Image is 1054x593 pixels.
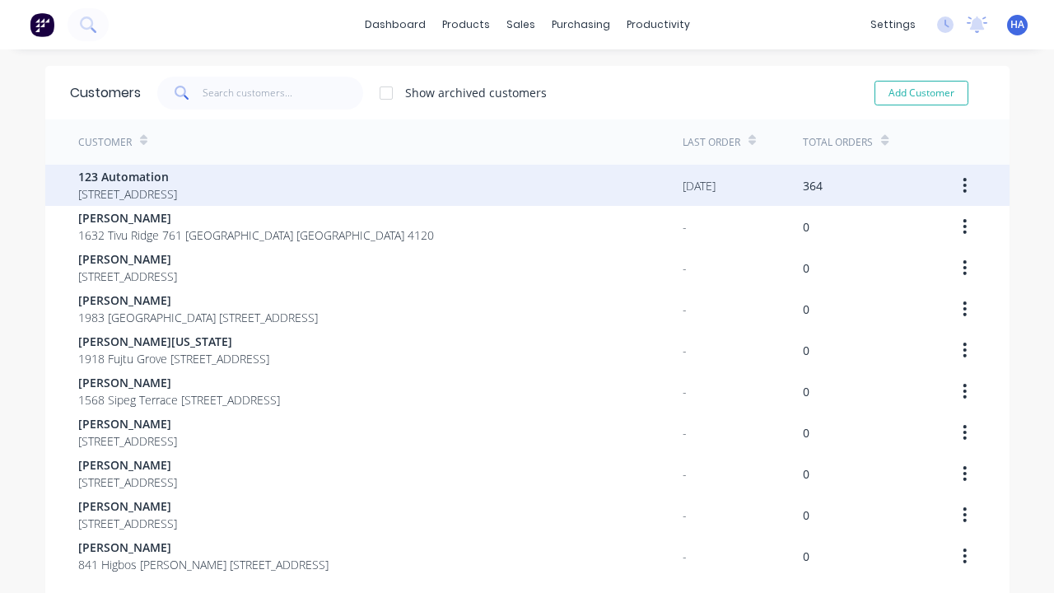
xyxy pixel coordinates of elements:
[683,218,687,236] div: -
[683,465,687,483] div: -
[498,12,543,37] div: sales
[78,333,269,350] span: [PERSON_NAME][US_STATE]
[405,84,547,101] div: Show archived customers
[803,177,823,194] div: 364
[78,226,434,244] span: 1632 Tivu Ridge 761 [GEOGRAPHIC_DATA] [GEOGRAPHIC_DATA] 4120
[70,83,141,103] div: Customers
[803,465,809,483] div: 0
[683,507,687,524] div: -
[683,259,687,277] div: -
[78,185,177,203] span: [STREET_ADDRESS]
[803,424,809,441] div: 0
[78,292,318,309] span: [PERSON_NAME]
[434,12,498,37] div: products
[78,309,318,326] span: 1983 [GEOGRAPHIC_DATA] [STREET_ADDRESS]
[78,209,434,226] span: [PERSON_NAME]
[78,350,269,367] span: 1918 Fujtu Grove [STREET_ADDRESS]
[78,515,177,532] span: [STREET_ADDRESS]
[1010,17,1024,32] span: HA
[78,497,177,515] span: [PERSON_NAME]
[803,301,809,318] div: 0
[803,218,809,236] div: 0
[78,168,177,185] span: 123 Automation
[803,259,809,277] div: 0
[78,456,177,474] span: [PERSON_NAME]
[30,12,54,37] img: Factory
[803,548,809,565] div: 0
[874,81,968,105] button: Add Customer
[683,301,687,318] div: -
[683,424,687,441] div: -
[683,135,740,150] div: Last Order
[683,383,687,400] div: -
[803,507,809,524] div: 0
[78,432,177,450] span: [STREET_ADDRESS]
[203,77,363,110] input: Search customers...
[78,268,177,285] span: [STREET_ADDRESS]
[803,383,809,400] div: 0
[683,342,687,359] div: -
[683,548,687,565] div: -
[78,556,329,573] span: 841 Higbos [PERSON_NAME] [STREET_ADDRESS]
[803,342,809,359] div: 0
[357,12,434,37] a: dashboard
[862,12,924,37] div: settings
[78,250,177,268] span: [PERSON_NAME]
[803,135,873,150] div: Total Orders
[78,415,177,432] span: [PERSON_NAME]
[78,374,280,391] span: [PERSON_NAME]
[543,12,618,37] div: purchasing
[683,177,716,194] div: [DATE]
[78,474,177,491] span: [STREET_ADDRESS]
[78,391,280,409] span: 1568 Sipeg Terrace [STREET_ADDRESS]
[78,539,329,556] span: [PERSON_NAME]
[618,12,698,37] div: productivity
[78,135,132,150] div: Customer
